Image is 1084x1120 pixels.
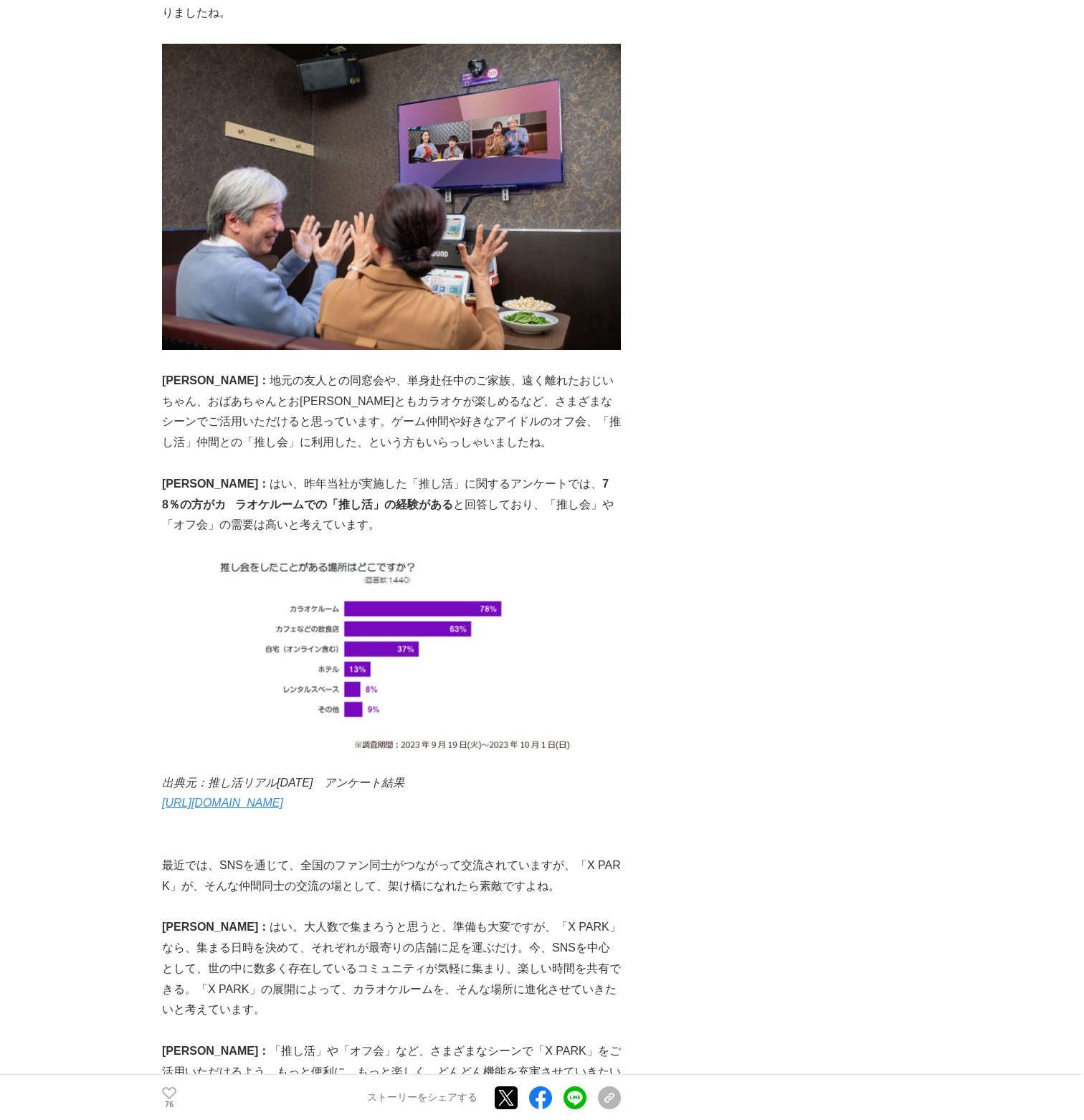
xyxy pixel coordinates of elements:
[162,1041,621,1103] p: 「推し活」や「オフ会」など、さまざまなシーンで「X PARK」をご活用いただけるよう、もっと便利に、もっと楽しく、どんどん機能を充実させていきたいと考えていますので、楽しみにしていてください！
[162,777,404,789] em: 出典元：推し活リアル[DATE] アンケート結果
[162,478,270,490] strong: [PERSON_NAME]：
[162,374,270,386] strong: [PERSON_NAME]：
[209,556,574,752] img: thumbnail_a5182820-381e-11ef-99a2-599a0cf1871f.png
[162,44,621,350] img: thumbnail_7c0e4840-381e-11ef-9710-5918739dff9f.jpg
[162,371,621,453] p: 地元の友人との同窓会や、単身赴任中のご家族、遠く離れたおじいちゃん、おばあちゃんとお[PERSON_NAME]ともカラオケが楽しめるなど、さまざまなシーンでご活用いただけると思っています。ゲーム...
[162,921,270,933] strong: [PERSON_NAME]：
[162,797,283,809] a: [URL][DOMAIN_NAME]
[162,917,621,1020] p: はい。大人数で集まろうと思うと、準備も大変ですが、「X PARK」なら、集まる日時を決めて、それぞれが最寄りの店舗に足を運ぶだけ。今、SNSを中心として、世の中に数多く存在しているコミュニティが...
[162,478,609,511] strong: 78％の方がカ ラオケルームでの「推し活」の経験がある
[367,1091,477,1104] p: ストーリーをシェアする
[162,474,621,536] p: はい、昨年当社が実施した「推し活」に関するアンケートでは、 と回答しており、「推し会」や「オフ会」の需要は高いと考えています。
[162,855,621,897] p: 最近では、SNSを通じて、全国のファン同士がつながって交流されていますが、「X PARK」が、そんな仲間同士の交流の場として、架け橋になれたら素敵ですよね。
[162,1045,270,1057] strong: [PERSON_NAME]：
[162,1101,176,1108] p: 76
